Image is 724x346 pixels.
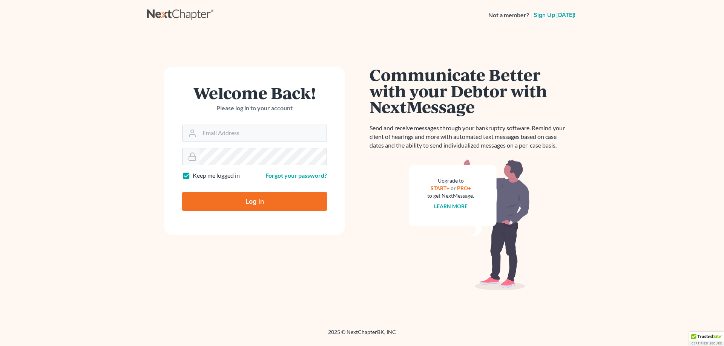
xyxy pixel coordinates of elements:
[451,185,456,191] span: or
[265,172,327,179] a: Forgot your password?
[409,159,530,291] img: nextmessage_bg-59042aed3d76b12b5cd301f8e5b87938c9018125f34e5fa2b7a6b67550977c72.svg
[370,67,569,115] h1: Communicate Better with your Debtor with NextMessage
[457,185,471,191] a: PRO+
[427,177,474,184] div: Upgrade to
[434,203,468,209] a: Learn more
[488,11,529,20] strong: Not a member?
[193,171,240,180] label: Keep me logged in
[182,104,327,113] p: Please log in to your account
[182,85,327,101] h1: Welcome Back!
[182,192,327,211] input: Log In
[532,12,577,18] a: Sign up [DATE]!
[431,185,449,191] a: START+
[689,332,724,346] div: TrustedSite Certified
[370,124,569,150] p: Send and receive messages through your bankruptcy software. Remind your client of hearings and mo...
[147,328,577,342] div: 2025 © NextChapterBK, INC
[199,125,327,142] input: Email Address
[427,192,474,200] div: to get NextMessage.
